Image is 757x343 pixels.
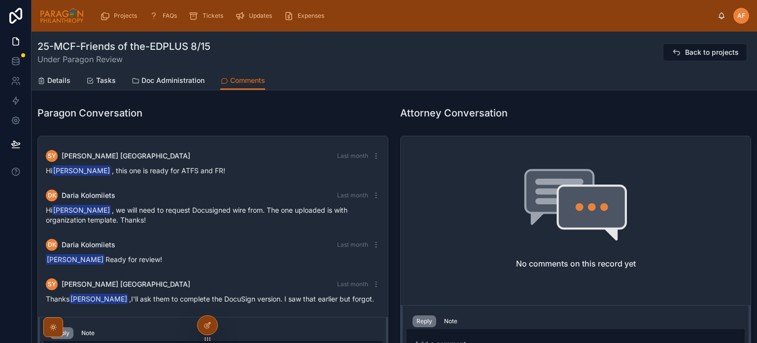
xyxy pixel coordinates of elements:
span: Last month [337,191,368,199]
a: Projects [97,7,144,25]
div: Note [81,329,95,337]
span: [PERSON_NAME] [52,165,111,176]
span: Projects [114,12,137,20]
span: Last month [337,280,368,288]
a: Comments [220,72,265,90]
img: App logo [39,8,84,24]
a: Expenses [281,7,331,25]
span: SY [48,280,56,288]
h1: 25-MCF-Friends of the-EDPLUS 8/15 [37,39,210,53]
span: [PERSON_NAME] [46,254,104,265]
span: FAQs [163,12,177,20]
span: Back to projects [685,47,739,57]
span: Last month [337,152,368,159]
a: Doc Administration [132,72,205,91]
span: Tasks [96,76,116,85]
span: Updates [249,12,272,20]
a: Details [37,72,70,91]
span: Doc Administration [141,76,205,85]
span: DK [48,241,56,249]
span: DK [48,191,56,199]
span: Last month [337,241,368,248]
span: Details [47,76,70,85]
button: Note [440,315,461,327]
span: Tickets [203,12,223,20]
h1: Paragon Conversation [37,106,142,120]
span: Thanks ,I'll ask them to complete the DocuSign version. I saw that earlier but forgot. [46,295,374,303]
div: Note [444,317,457,325]
span: Hi , we will need to request Docusigned wire from. The one uploaded is with organization template... [46,206,347,224]
span: Daria Kolomiiets [62,240,115,250]
button: Note [77,327,99,339]
a: FAQs [146,7,184,25]
span: Hi , this one is ready for ATFS and FR! [46,166,225,175]
span: [PERSON_NAME] [69,294,128,304]
span: [PERSON_NAME] [52,205,111,215]
div: scrollable content [92,5,718,27]
span: Expenses [298,12,324,20]
h2: No comments on this record yet [516,258,636,269]
span: AF [737,12,745,20]
span: Comments [230,76,265,85]
span: Daria Kolomiiets [62,191,115,200]
h1: Attorney Conversation [400,106,508,120]
button: Reply [413,315,436,327]
span: SY [48,152,56,160]
a: Updates [232,7,279,25]
a: Tasks [86,72,116,91]
span: [PERSON_NAME] [GEOGRAPHIC_DATA] [62,279,190,289]
a: Tickets [186,7,230,25]
span: Under Paragon Review [37,53,210,65]
button: Back to projects [663,43,747,61]
span: [PERSON_NAME] [GEOGRAPHIC_DATA] [62,151,190,161]
span: Ready for review! [46,255,162,264]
